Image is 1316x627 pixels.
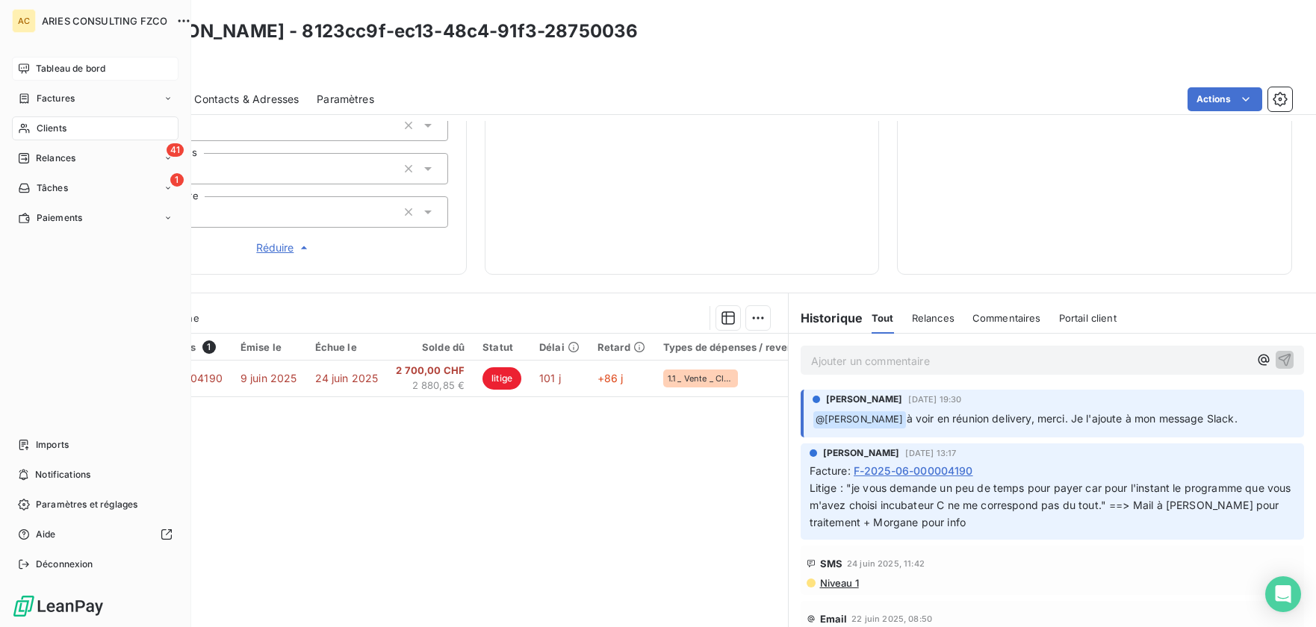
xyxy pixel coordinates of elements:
[539,341,580,353] div: Délai
[240,341,297,353] div: Émise le
[35,468,90,481] span: Notifications
[1059,312,1117,324] span: Portail client
[905,449,956,458] span: [DATE] 13:17
[12,9,36,33] div: AC
[12,522,179,546] a: Aide
[36,152,75,165] span: Relances
[396,378,465,393] span: 2 880,85 €
[36,498,137,511] span: Paramètres et réglages
[256,240,311,255] span: Réduire
[315,372,379,384] span: 24 juin 2025
[37,211,82,225] span: Paiements
[819,577,859,589] span: Niveau 1
[167,143,184,157] span: 41
[847,559,925,568] span: 24 juin 2025, 11:42
[972,312,1041,324] span: Commentaires
[823,446,900,460] span: [PERSON_NAME]
[482,341,521,353] div: Statut
[826,393,903,406] span: [PERSON_NAME]
[820,613,848,625] span: Email
[315,341,379,353] div: Échue le
[194,92,299,107] span: Contacts & Adresses
[131,18,638,84] h3: [PERSON_NAME] - 8123cc9f-ec13-48c4-91f b6f7
[202,340,216,354] span: 1
[317,92,374,107] span: Paramètres
[789,309,863,327] h6: Historique
[37,181,68,195] span: Tâches
[36,528,56,541] span: Aide
[598,341,645,353] div: Retard
[668,374,733,383] span: 1.1 _ Vente _ Clients
[810,481,1294,528] span: Litige : "je vous demande un peu de temps pour payer car pour l'instant le programme que vous m'a...
[36,558,93,571] span: Déconnexion
[851,614,932,623] span: 22 juin 2025, 08:50
[912,312,955,324] span: Relances
[240,372,297,384] span: 9 juin 2025
[907,412,1238,425] span: à voir en réunion delivery, merci. Je l'ajoute à mon message Slack.
[872,312,894,324] span: Tout
[37,92,75,105] span: Factures
[42,15,167,27] span: ARIES CONSULTING FZCO
[525,20,639,42] onoff-telecom-ce-phone-number-wrapper: 3-28750036
[396,341,465,353] div: Solde dû
[663,341,805,353] div: Types de dépenses / revenus
[810,463,851,478] span: Facture :
[170,173,184,187] span: 1
[37,122,66,135] span: Clients
[1188,87,1262,111] button: Actions
[908,395,961,404] span: [DATE] 19:30
[598,372,624,384] span: +86 j
[131,45,638,57] img: actions-icon.png
[36,62,105,75] span: Tableau de bord
[36,438,69,452] span: Imports
[396,364,465,378] span: 2 700,00 CHF
[854,463,973,478] span: F-2025-06-000004190
[813,411,906,428] span: @ [PERSON_NAME]
[482,367,521,390] span: litige
[120,240,448,256] button: Réduire
[539,372,561,384] span: 101 j
[820,558,842,570] span: SMS
[12,594,105,618] img: Logo LeanPay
